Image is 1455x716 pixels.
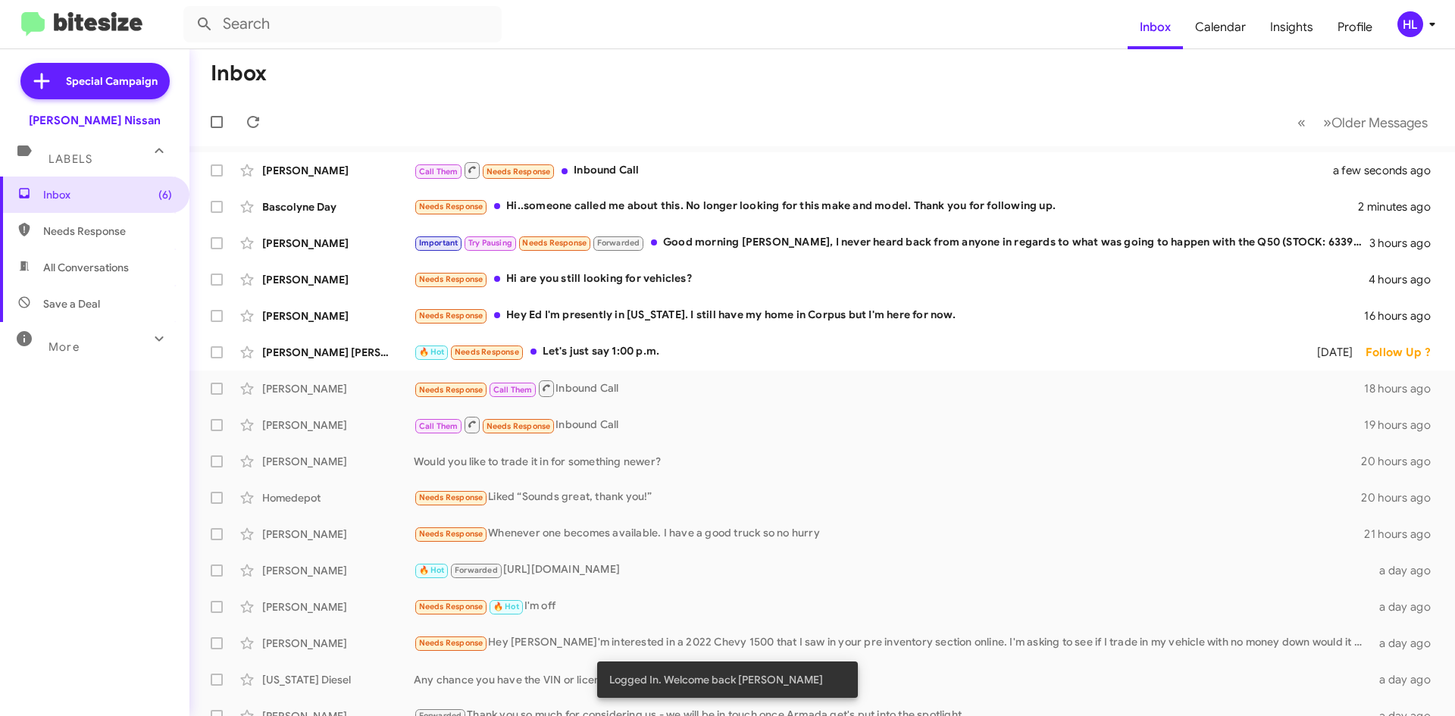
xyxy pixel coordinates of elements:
[262,417,414,433] div: [PERSON_NAME]
[1358,199,1443,214] div: 2 minutes ago
[262,599,414,614] div: [PERSON_NAME]
[414,307,1364,324] div: Hey Ed I'm presently in [US_STATE]. I still have my home in Corpus but I'm here for now.
[1364,527,1443,542] div: 21 hours ago
[1397,11,1423,37] div: HL
[158,187,172,202] span: (6)
[211,61,267,86] h1: Inbox
[48,340,80,354] span: More
[419,602,483,611] span: Needs Response
[593,236,643,251] span: Forwarded
[1128,5,1183,49] a: Inbox
[419,385,483,395] span: Needs Response
[419,565,445,575] span: 🔥 Hot
[262,527,414,542] div: [PERSON_NAME]
[1183,5,1258,49] a: Calendar
[414,561,1370,579] div: [URL][DOMAIN_NAME]
[1323,113,1331,132] span: »
[1385,11,1438,37] button: HL
[419,238,458,248] span: Important
[43,296,100,311] span: Save a Deal
[1369,236,1443,251] div: 3 hours ago
[414,525,1364,542] div: Whenever one becomes available. I have a good truck so no hurry
[48,152,92,166] span: Labels
[1361,454,1443,469] div: 20 hours ago
[1370,672,1443,687] div: a day ago
[414,343,1297,361] div: Let's just say 1:00 p.m.
[1297,345,1366,360] div: [DATE]
[262,345,414,360] div: [PERSON_NAME] [PERSON_NAME]
[262,454,414,469] div: [PERSON_NAME]
[1352,163,1443,178] div: a few seconds ago
[419,347,445,357] span: 🔥 Hot
[493,602,519,611] span: 🔥 Hot
[419,492,483,502] span: Needs Response
[1361,490,1443,505] div: 20 hours ago
[262,199,414,214] div: Bascolyne Day
[414,234,1369,252] div: Good morning [PERSON_NAME], I never heard back from anyone in regards to what was going to happen...
[609,672,823,687] span: Logged In. Welcome back [PERSON_NAME]
[262,636,414,651] div: [PERSON_NAME]
[1331,114,1428,131] span: Older Messages
[262,672,414,687] div: [US_STATE] Diesel
[414,598,1370,615] div: I'm off
[419,421,458,431] span: Call Them
[20,63,170,99] a: Special Campaign
[1370,599,1443,614] div: a day ago
[1364,417,1443,433] div: 19 hours ago
[262,163,414,178] div: [PERSON_NAME]
[43,224,172,239] span: Needs Response
[1364,308,1443,324] div: 16 hours ago
[1289,107,1437,138] nav: Page navigation example
[262,308,414,324] div: [PERSON_NAME]
[487,167,551,177] span: Needs Response
[493,385,533,395] span: Call Them
[1258,5,1325,49] a: Insights
[419,274,483,284] span: Needs Response
[1314,107,1437,138] button: Next
[1288,107,1315,138] button: Previous
[1297,113,1306,132] span: «
[419,167,458,177] span: Call Them
[414,672,1370,687] div: Any chance you have the VIN or license plate number?
[414,270,1369,288] div: Hi are you still looking for vehicles?
[414,379,1364,398] div: Inbound Call
[66,73,158,89] span: Special Campaign
[262,490,414,505] div: Homedepot
[29,113,161,128] div: [PERSON_NAME] Nissan
[522,238,587,248] span: Needs Response
[414,161,1352,180] div: Inbound Call
[1364,381,1443,396] div: 18 hours ago
[419,638,483,648] span: Needs Response
[1325,5,1385,49] a: Profile
[414,198,1358,215] div: Hi..someone called me about this. No longer looking for this make and model. Thank you for follow...
[1366,345,1443,360] div: Follow Up ?
[414,489,1361,506] div: Liked “Sounds great, thank you!”
[1370,563,1443,578] div: a day ago
[1369,272,1443,287] div: 4 hours ago
[183,6,502,42] input: Search
[414,634,1370,652] div: Hey [PERSON_NAME]'m interested in a 2022 Chevy 1500 that I saw in your pre inventory section onli...
[1370,636,1443,651] div: a day ago
[419,311,483,320] span: Needs Response
[43,187,172,202] span: Inbox
[414,454,1361,469] div: Would you like to trade it in for something newer?
[468,238,512,248] span: Try Pausing
[455,347,519,357] span: Needs Response
[487,421,551,431] span: Needs Response
[419,529,483,539] span: Needs Response
[262,563,414,578] div: [PERSON_NAME]
[43,260,129,275] span: All Conversations
[262,381,414,396] div: [PERSON_NAME]
[451,564,501,578] span: Forwarded
[262,272,414,287] div: [PERSON_NAME]
[262,236,414,251] div: [PERSON_NAME]
[419,202,483,211] span: Needs Response
[414,415,1364,434] div: Inbound Call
